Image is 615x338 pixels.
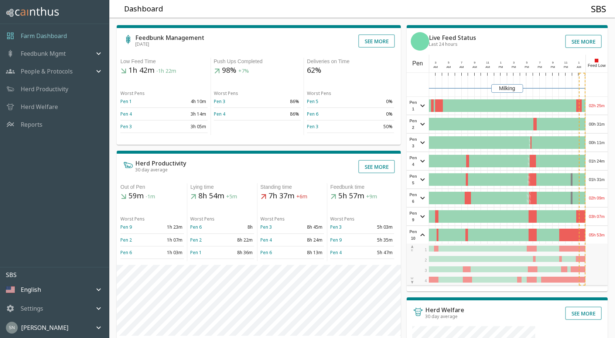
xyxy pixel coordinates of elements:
[120,224,132,230] a: Pen 9
[21,120,42,129] a: Reports
[433,65,438,69] span: AM
[257,95,301,108] td: 86%
[120,191,184,201] h5: 59m
[577,65,581,69] span: AM
[525,65,529,69] span: PM
[330,191,394,201] h5: 5h 57m
[330,183,394,191] div: Feedbunk time
[260,191,324,201] h5: 7h 37m
[190,249,202,256] a: Pen 1
[459,65,464,69] span: AM
[124,4,163,14] h5: Dashboard
[307,65,394,75] h5: 62%
[499,65,503,69] span: PM
[586,134,608,151] div: 00h 11m
[307,123,318,130] a: Pen 3
[351,120,394,133] td: 50%
[292,221,324,233] td: 8h 45m
[407,55,429,72] div: Pen
[307,98,318,105] a: Pen 5
[190,183,254,191] div: Lying time
[190,191,254,201] h5: 8h 54m
[222,246,254,259] td: 8h 36m
[21,323,68,332] p: [PERSON_NAME]
[120,58,208,65] div: Low Feed Time
[135,35,204,41] h6: Feedbunk Management
[156,68,176,75] span: -1h 22m
[409,191,418,205] span: Pen 6
[586,226,608,244] div: 05h 53m
[135,41,149,47] span: [DATE]
[563,61,569,65] div: 11
[472,65,477,69] span: AM
[21,85,68,93] a: Herd Productivity
[550,61,556,65] div: 9
[292,233,324,246] td: 8h 24m
[485,61,491,65] div: 11
[565,307,602,320] button: See more
[260,216,285,222] span: Worst Pens
[120,237,132,243] a: Pen 2
[586,171,608,188] div: 01h 31m
[362,233,394,246] td: 5h 35m
[120,123,132,130] a: Pen 3
[498,61,504,65] div: 1
[445,61,452,65] div: 5
[409,173,418,186] span: Pen 5
[409,117,418,131] span: Pen 2
[425,258,427,262] span: 2
[120,90,145,96] span: Worst Pens
[330,216,355,222] span: Worst Pens
[214,65,301,76] h5: 98%
[21,102,58,111] a: Herd Welfare
[358,160,395,173] button: See more
[429,35,476,41] h6: Live Feed Status
[425,307,464,313] h6: Herd Welfare
[260,249,272,256] a: Pen 6
[586,152,608,170] div: 01h 24m
[409,228,418,242] span: Pen 10
[362,221,394,233] td: 5h 03m
[164,120,208,133] td: 3h 05m
[190,216,215,222] span: Worst Pens
[226,193,237,200] span: +5m
[351,95,394,108] td: 0%
[120,249,132,256] a: Pen 6
[21,31,67,40] a: Farm Dashboard
[485,65,490,69] span: AM
[471,61,478,65] div: 9
[292,246,324,259] td: 8h 13m
[214,98,225,105] a: Pen 3
[152,233,184,246] td: 1h 07m
[362,246,394,259] td: 5h 47m
[120,98,132,105] a: Pen 1
[565,35,602,48] button: See more
[214,90,238,96] span: Worst Pens
[330,237,342,243] a: Pen 9
[510,61,517,65] div: 3
[307,58,394,65] div: Deliveries on Time
[425,279,427,283] span: 4
[432,61,439,65] div: 3
[425,248,427,252] span: 1
[586,115,608,133] div: 00h 31m
[135,167,168,173] span: 30 day average
[222,221,254,233] td: 8h
[330,249,342,256] a: Pen 4
[296,193,307,200] span: +6m
[425,313,458,320] span: 30 day average
[135,160,186,166] h6: Herd Productivity
[366,193,377,200] span: +9m
[523,61,530,65] div: 5
[586,97,608,115] div: 02h 25m
[6,322,18,334] img: 45cffdf61066f8072b93f09263145446
[260,224,272,230] a: Pen 3
[409,136,418,149] span: Pen 3
[410,276,414,284] div: W
[21,67,73,76] p: People & Protocols
[214,58,301,65] div: Push Ups Completed
[330,224,342,230] a: Pen 3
